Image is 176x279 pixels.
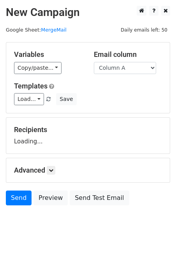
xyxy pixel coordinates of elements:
[94,50,162,59] h5: Email column
[118,26,170,34] span: Daily emails left: 50
[14,125,162,146] div: Loading...
[14,62,62,74] a: Copy/paste...
[14,50,82,59] h5: Variables
[118,27,170,33] a: Daily emails left: 50
[70,191,129,205] a: Send Test Email
[6,6,170,19] h2: New Campaign
[14,93,44,105] a: Load...
[41,27,67,33] a: MergeMail
[14,125,162,134] h5: Recipients
[33,191,68,205] a: Preview
[6,27,67,33] small: Google Sheet:
[56,93,76,105] button: Save
[14,82,48,90] a: Templates
[6,191,32,205] a: Send
[14,166,162,175] h5: Advanced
